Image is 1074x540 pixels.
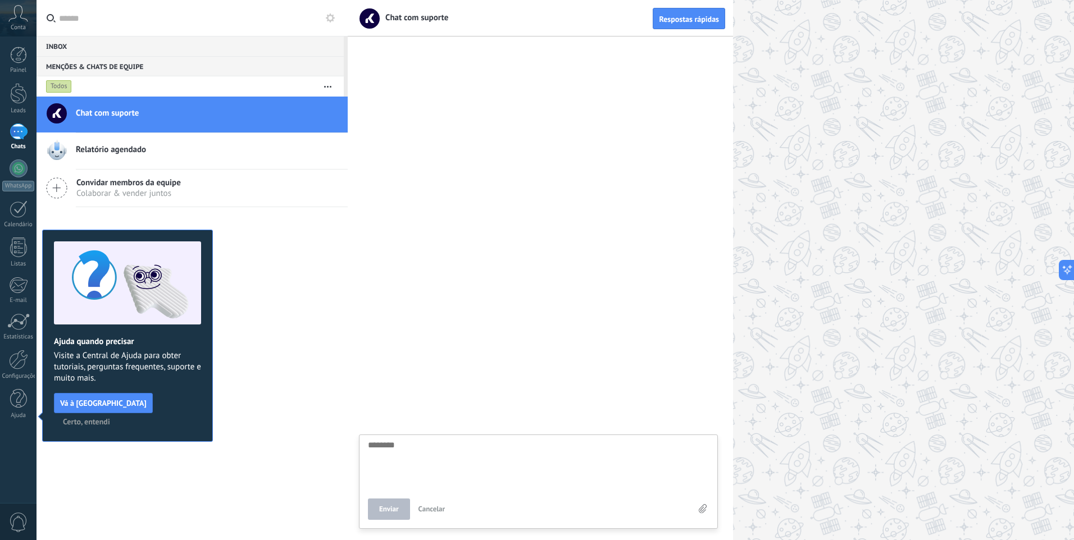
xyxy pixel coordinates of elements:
[2,143,35,150] div: Chats
[2,333,35,341] div: Estatísticas
[60,399,147,407] span: Vá à [GEOGRAPHIC_DATA]
[2,297,35,304] div: E-mail
[2,260,35,268] div: Listas
[54,350,201,384] span: Visite a Central de Ajuda para obter tutoriais, perguntas frequentes, suporte e muito mais.
[2,181,34,191] div: WhatsApp
[37,36,344,56] div: Inbox
[2,67,35,74] div: Painel
[76,188,181,199] span: Colaborar & vender juntos
[11,24,26,31] span: Conta
[653,8,725,29] button: Respostas rápidas
[2,107,35,115] div: Leads
[54,336,201,347] h2: Ajuda quando precisar
[37,56,344,76] div: Menções & Chats de equipe
[379,505,399,513] span: Enviar
[58,413,115,430] button: Certo, entendi
[2,412,35,419] div: Ajuda
[46,80,72,93] div: Todos
[659,15,719,23] span: Respostas rápidas
[76,177,181,188] span: Convidar membros da equipe
[54,393,153,413] button: Vá à [GEOGRAPHIC_DATA]
[379,12,448,23] span: Chat com suporte
[418,504,445,514] span: Cancelar
[316,76,340,97] button: Mais
[37,97,348,132] a: Chat com suporte
[37,133,348,169] a: Relatório agendado
[2,373,35,380] div: Configurações
[76,108,139,119] span: Chat com suporte
[63,418,110,425] span: Certo, entendi
[76,144,146,155] span: Relatório agendado
[414,498,450,520] button: Cancelar
[368,498,410,520] button: Enviar
[2,221,35,228] div: Calendário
